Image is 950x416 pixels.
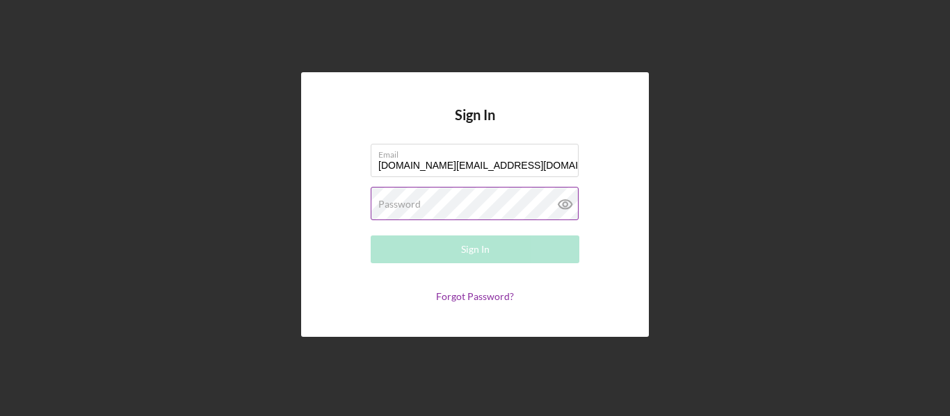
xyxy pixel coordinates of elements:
[378,144,579,160] label: Email
[455,107,495,144] h4: Sign In
[378,199,421,210] label: Password
[461,235,490,263] div: Sign In
[436,290,514,302] a: Forgot Password?
[371,235,579,263] button: Sign In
